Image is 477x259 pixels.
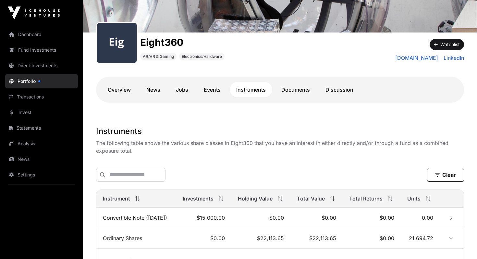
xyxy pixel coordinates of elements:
[231,228,291,249] td: $22,113.65
[395,54,438,62] a: [DOMAIN_NAME]
[169,82,195,97] a: Jobs
[290,208,343,228] td: $0.00
[140,36,225,48] h1: Eight360
[349,195,383,202] span: Total Returns
[5,168,78,182] a: Settings
[101,82,459,97] nav: Tabs
[445,228,477,259] iframe: Chat Widget
[446,213,457,223] button: Row Collapsed
[197,82,227,97] a: Events
[5,27,78,42] a: Dashboard
[5,90,78,104] a: Transactions
[430,39,464,50] button: Watchlist
[96,228,176,249] td: Ordinary Shares
[5,58,78,73] a: Direct Investments
[5,121,78,135] a: Statements
[183,195,214,202] span: Investments
[5,136,78,151] a: Analysis
[238,195,273,202] span: Holding Value
[230,82,272,97] a: Instruments
[5,74,78,88] a: Portfolio
[99,25,134,60] img: eight360243.png
[343,228,401,249] td: $0.00
[427,168,464,182] button: Clear
[103,195,130,202] span: Instrument
[231,208,291,228] td: $0.00
[319,82,360,97] a: Discussion
[182,54,222,59] span: Electronics/Hardware
[5,43,78,57] a: Fund Investments
[407,195,421,202] span: Units
[297,195,325,202] span: Total Value
[343,208,401,228] td: $0.00
[5,105,78,120] a: Invest
[176,228,231,249] td: $0.00
[96,208,176,228] td: Convertible Note ([DATE])
[176,208,231,228] td: $15,000.00
[290,228,343,249] td: $22,113.65
[143,54,174,59] span: AR/VR & Gaming
[96,126,464,136] h1: Instruments
[422,214,433,221] span: 0.00
[409,235,433,241] span: 21,694.72
[275,82,316,97] a: Documents
[5,152,78,166] a: News
[101,82,137,97] a: Overview
[96,139,464,155] p: The following table shows the various share classes in Eight360 that you have an interest in eith...
[441,54,464,62] a: LinkedIn
[140,82,167,97] a: News
[8,6,60,19] img: Icehouse Ventures Logo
